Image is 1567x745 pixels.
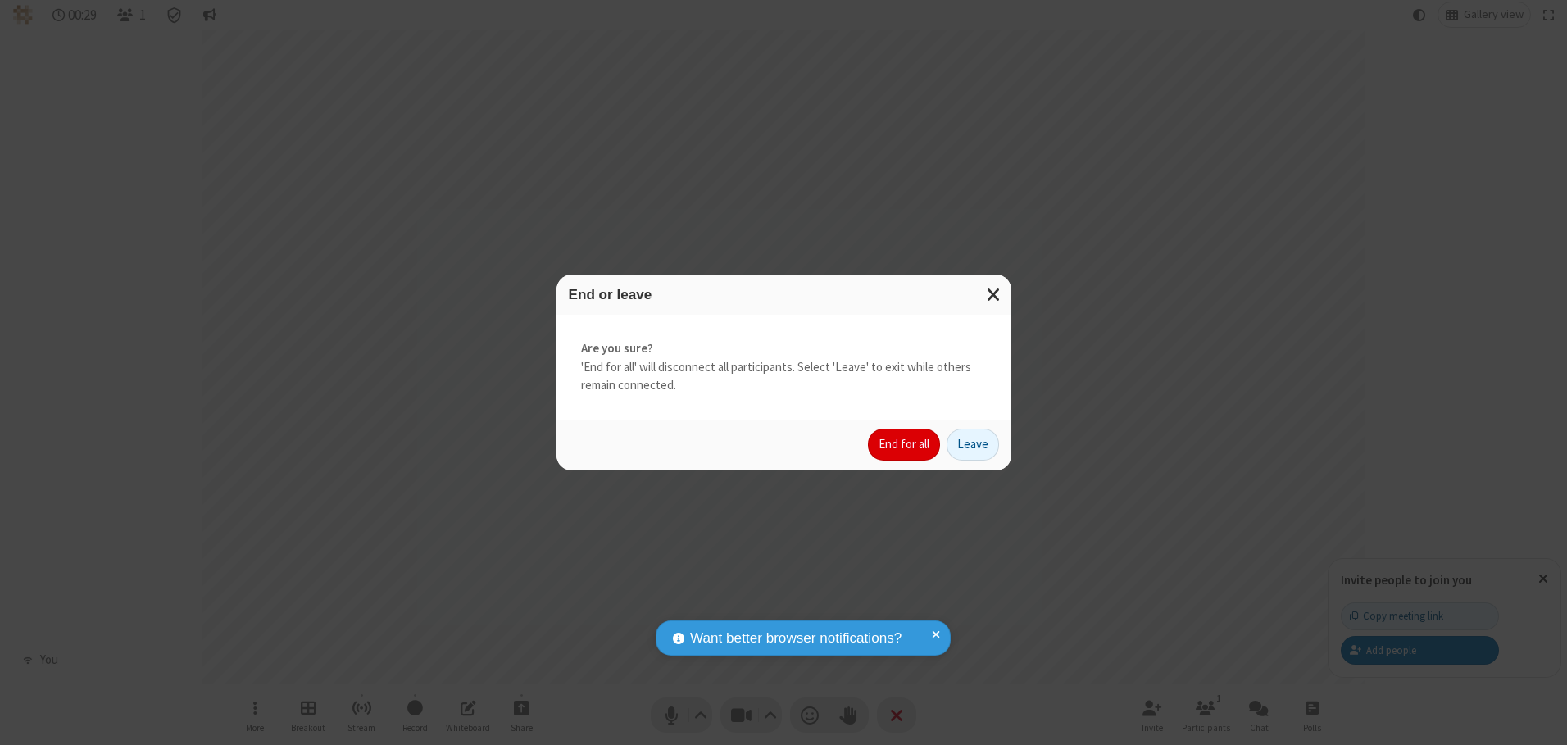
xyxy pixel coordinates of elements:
div: 'End for all' will disconnect all participants. Select 'Leave' to exit while others remain connec... [556,315,1011,420]
button: Leave [947,429,999,461]
strong: Are you sure? [581,339,987,358]
span: Want better browser notifications? [690,628,902,649]
button: End for all [868,429,940,461]
h3: End or leave [569,287,999,302]
button: Close modal [977,275,1011,315]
